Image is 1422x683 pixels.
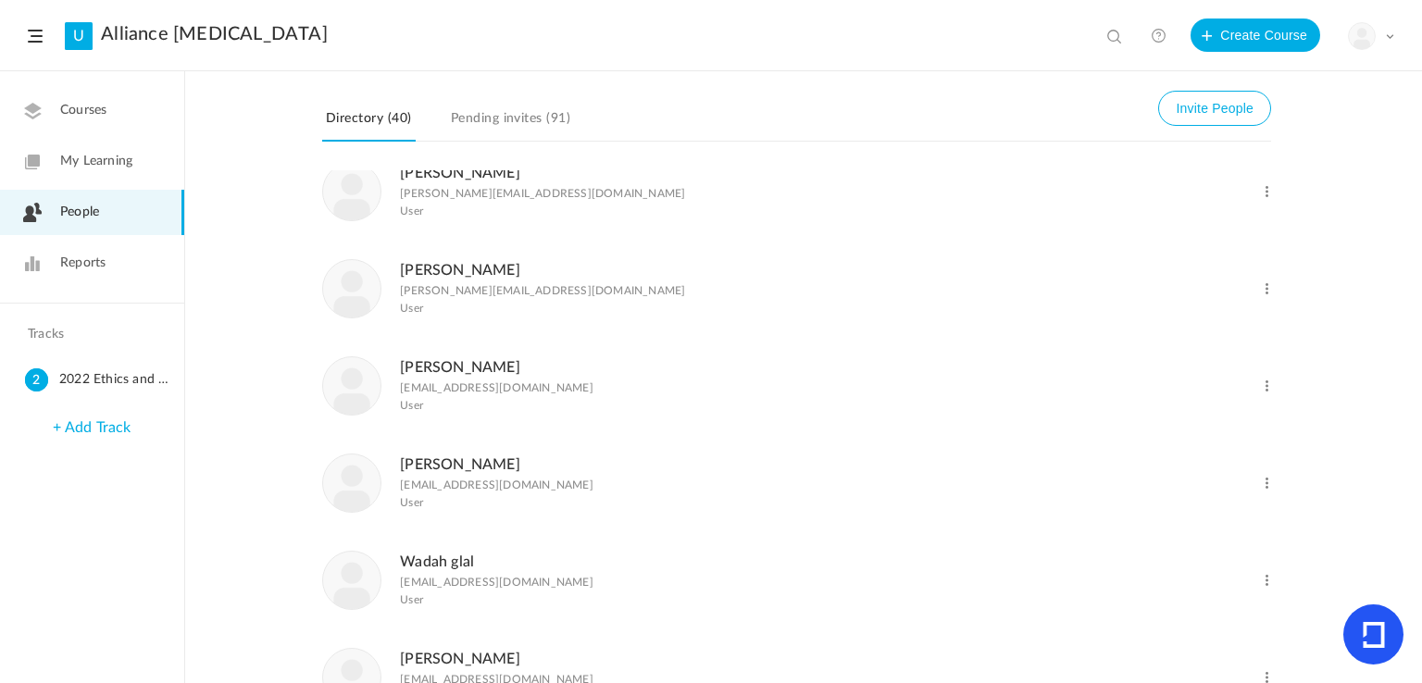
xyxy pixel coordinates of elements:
span: Courses [60,101,106,120]
p: [PERSON_NAME][EMAIL_ADDRESS][DOMAIN_NAME] [400,284,685,297]
a: Wadah glal [400,554,474,569]
p: [PERSON_NAME][EMAIL_ADDRESS][DOMAIN_NAME] [400,187,685,200]
a: [PERSON_NAME] [400,457,520,472]
span: Reports [60,254,106,273]
p: [EMAIL_ADDRESS][DOMAIN_NAME] [400,576,593,589]
span: User [400,205,423,217]
span: User [400,496,423,509]
span: My Learning [60,152,132,171]
img: user-image.png [323,260,380,317]
span: User [400,302,423,315]
a: Pending invites (91) [447,106,574,142]
a: [PERSON_NAME] [400,360,520,375]
img: user-image.png [323,357,380,415]
button: Invite People [1158,91,1271,126]
a: [PERSON_NAME] [400,166,520,180]
img: user-image.png [323,163,380,220]
img: user-image.png [323,454,380,512]
button: Create Course [1191,19,1320,52]
span: 2022 Ethics and Mandatory Reporting [59,368,177,391]
span: User [400,593,423,606]
a: Alliance [MEDICAL_DATA] [101,23,328,45]
p: [EMAIL_ADDRESS][DOMAIN_NAME] [400,478,593,491]
a: U [65,22,93,50]
img: user-image.png [1349,23,1375,49]
p: [EMAIL_ADDRESS][DOMAIN_NAME] [400,381,593,394]
img: user-image.png [323,552,380,609]
a: Directory (40) [322,106,416,142]
span: User [400,399,423,412]
a: + Add Track [53,420,131,435]
h4: Tracks [28,327,152,342]
cite: 2 [25,368,48,393]
a: [PERSON_NAME] [400,263,520,278]
a: [PERSON_NAME] [400,652,520,666]
span: People [60,203,99,222]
